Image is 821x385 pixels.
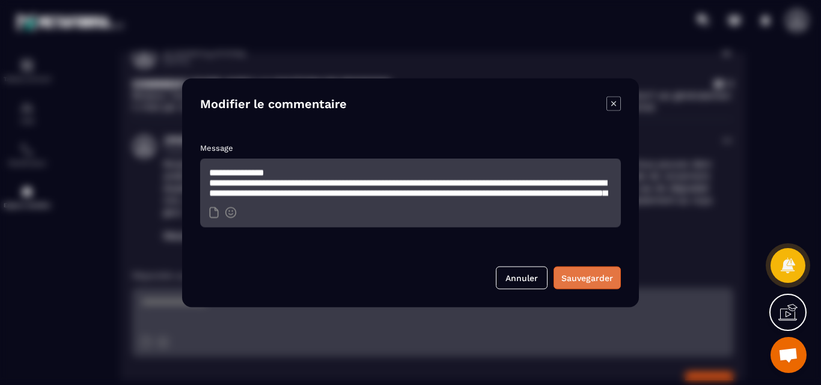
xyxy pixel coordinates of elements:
div: Sauvegarder [561,271,613,283]
button: Annuler [496,266,548,289]
p: Message [200,143,621,152]
h4: Modifier le commentaire [200,96,347,113]
a: Ouvrir le chat [771,337,807,373]
button: Sauvegarder [554,266,621,289]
